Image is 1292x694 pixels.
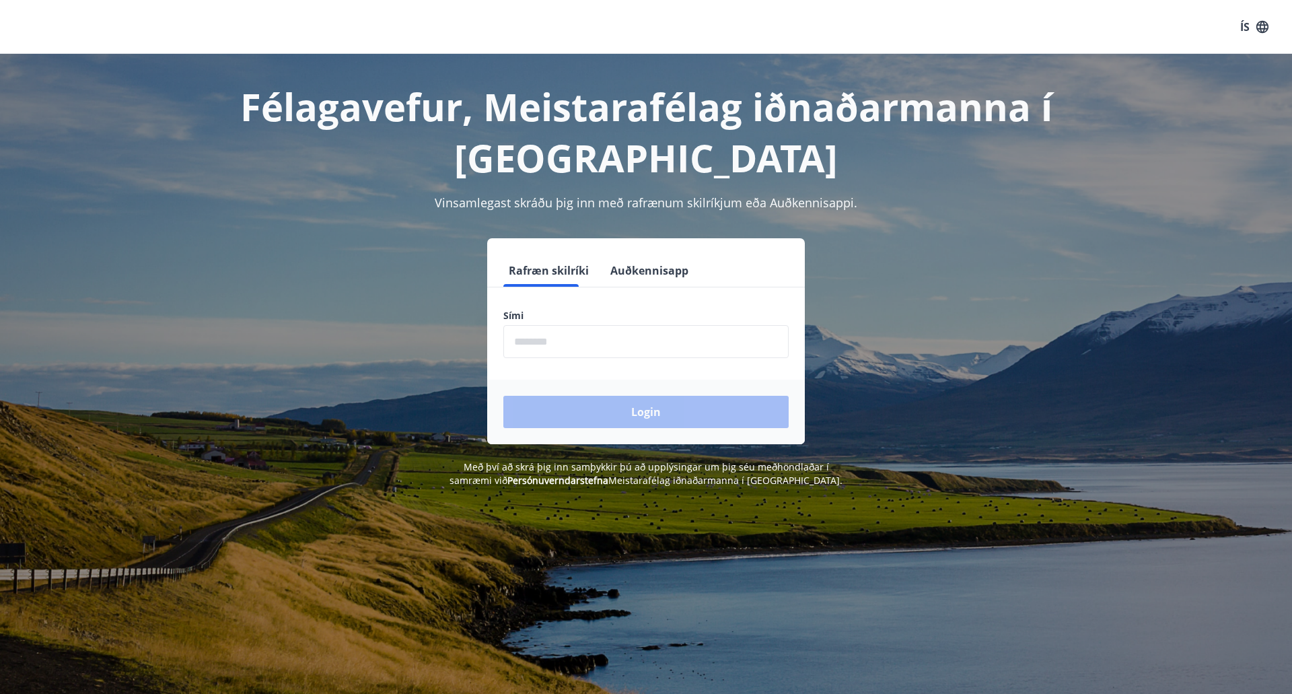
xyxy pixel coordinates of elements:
span: Með því að skrá þig inn samþykkir þú að upplýsingar um þig séu meðhöndlaðar í samræmi við Meistar... [450,460,842,487]
button: Auðkennisapp [605,254,694,287]
button: Rafræn skilríki [503,254,594,287]
label: Sími [503,309,789,322]
button: ÍS [1233,15,1276,39]
h1: Félagavefur, Meistarafélag iðnaðarmanna í [GEOGRAPHIC_DATA] [178,81,1114,183]
a: Persónuverndarstefna [507,474,608,487]
span: Vinsamlegast skráðu þig inn með rafrænum skilríkjum eða Auðkennisappi. [435,195,857,211]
